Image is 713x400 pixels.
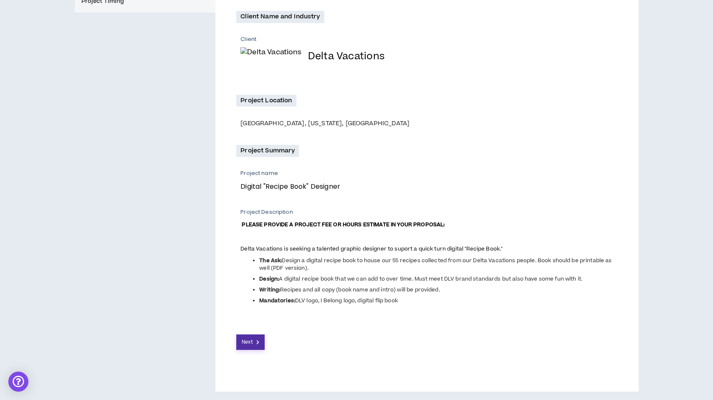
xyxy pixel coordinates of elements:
strong: Design: [259,275,279,283]
p: Project Description [240,208,617,216]
p: Digital "Recipe Book" Designer [240,181,611,192]
span: Design a digital recipe book to house our 55 recipes collected from our Delta Vacations people. B... [259,257,612,272]
strong: PLEASE PROVIDE A PROJECT FEE OR HOURS ESTIMATE IN YOUR PROPOSAL: [242,221,445,228]
strong: Writing: [259,286,280,294]
h4: Delta Vacations [308,51,384,62]
span: Recipes and all copy (book name and intro) will be provided. [280,286,440,294]
p: Client [240,35,256,43]
p: Project name [240,170,611,177]
button: Next [236,334,265,350]
div: [GEOGRAPHIC_DATA], [US_STATE], [GEOGRAPHIC_DATA] [240,119,617,128]
span: Delta Vacations is seeking a talented graphic designer to suport a quick turn digital "Recipe Book." [240,245,503,253]
div: Open Intercom Messenger [8,372,28,392]
strong: Mandatories: [259,297,295,304]
span: DLV logo, I Belong logo, digital flip book [295,297,398,304]
p: Project Summary [236,145,299,157]
strong: The Ask: [259,257,282,264]
span: Next [242,338,253,346]
p: Project Location [236,95,296,106]
span: A digital recipe book that we can add to over time. Must meet DLV brand standards but also have s... [279,275,582,283]
p: Client Name and Industry [236,11,324,23]
img: Delta Vacations [240,47,301,66]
